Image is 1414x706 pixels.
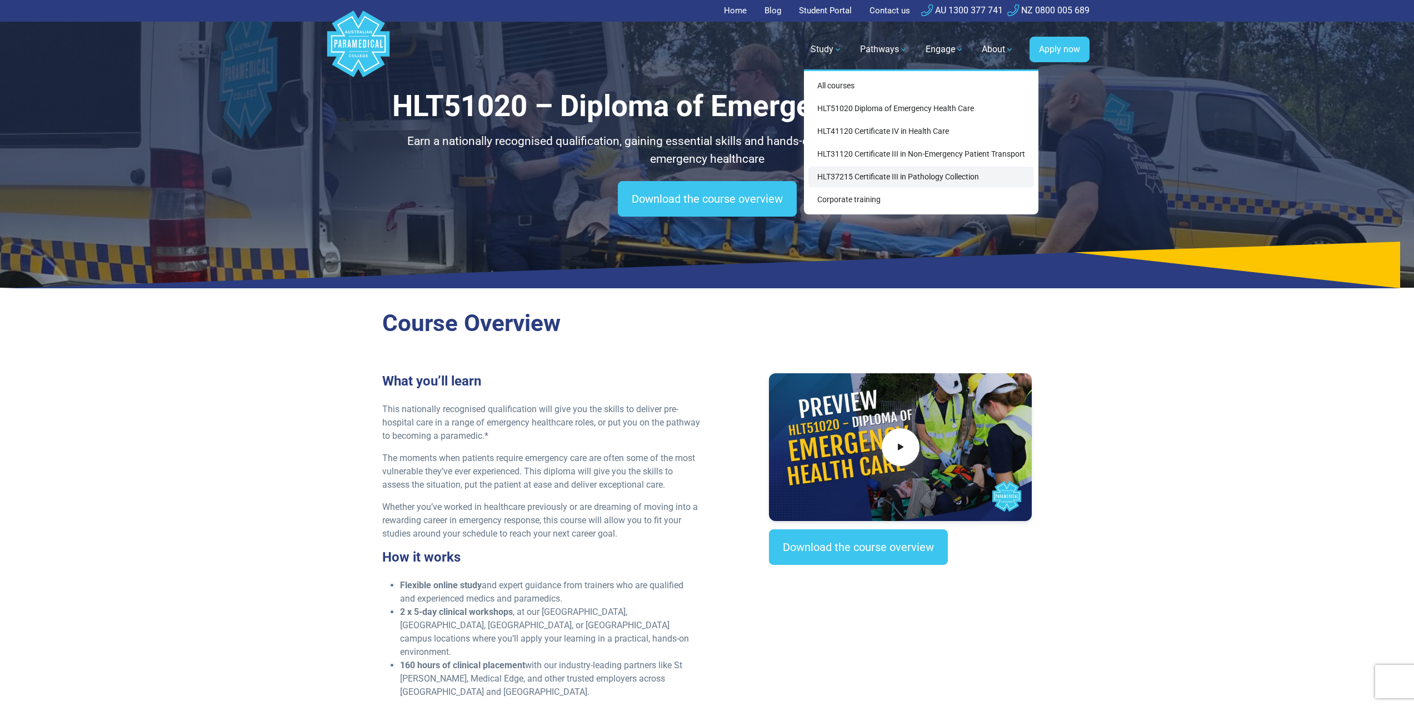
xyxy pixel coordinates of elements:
[808,76,1034,96] a: All courses
[400,607,513,617] strong: 2 x 5-day clinical workshops
[919,34,971,65] a: Engage
[400,580,482,590] strong: Flexible online study
[804,34,849,65] a: Study
[808,189,1034,210] a: Corporate training
[382,452,701,492] p: The moments when patients require emergency care are often some of the most vulnerable they’ve ev...
[382,403,701,443] p: This nationally recognised qualification will give you the skills to deliver pre-hospital care in...
[769,587,1032,644] iframe: EmbedSocial Universal Widget
[808,144,1034,164] a: HLT31120 Certificate III in Non-Emergency Patient Transport
[618,181,797,217] a: Download the course overview
[975,34,1021,65] a: About
[400,605,701,659] li: , at our [GEOGRAPHIC_DATA], [GEOGRAPHIC_DATA], [GEOGRAPHIC_DATA], or [GEOGRAPHIC_DATA] campus loc...
[1007,5,1090,16] a: NZ 0800 005 689
[400,579,701,605] li: and expert guidance from trainers who are qualified and experienced medics and paramedics.
[382,373,701,389] h3: What you’ll learn
[382,549,701,565] h3: How it works
[382,500,701,540] p: Whether you’ve worked in healthcare previously or are dreaming of moving into a rewarding career ...
[382,309,1032,338] h2: Course Overview
[808,98,1034,119] a: HLT51020 Diploma of Emergency Health Care
[808,121,1034,142] a: HLT41120 Certificate IV in Health Care
[808,167,1034,187] a: HLT37215 Certificate III in Pathology Collection
[1030,37,1090,62] a: Apply now
[769,529,948,565] a: Download the course overview
[921,5,1003,16] a: AU 1300 377 741
[804,69,1038,214] div: Study
[382,133,1032,168] p: Earn a nationally recognised qualification, gaining essential skills and hands-on experience for ...
[400,660,525,670] strong: 160 hours of clinical placement
[853,34,915,65] a: Pathways
[400,659,701,699] li: with our industry-leading partners like St [PERSON_NAME], Medical Edge, and other trusted employe...
[325,22,392,78] a: Australian Paramedical College
[382,89,1032,124] h1: HLT51020 – Diploma of Emergency Health Care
